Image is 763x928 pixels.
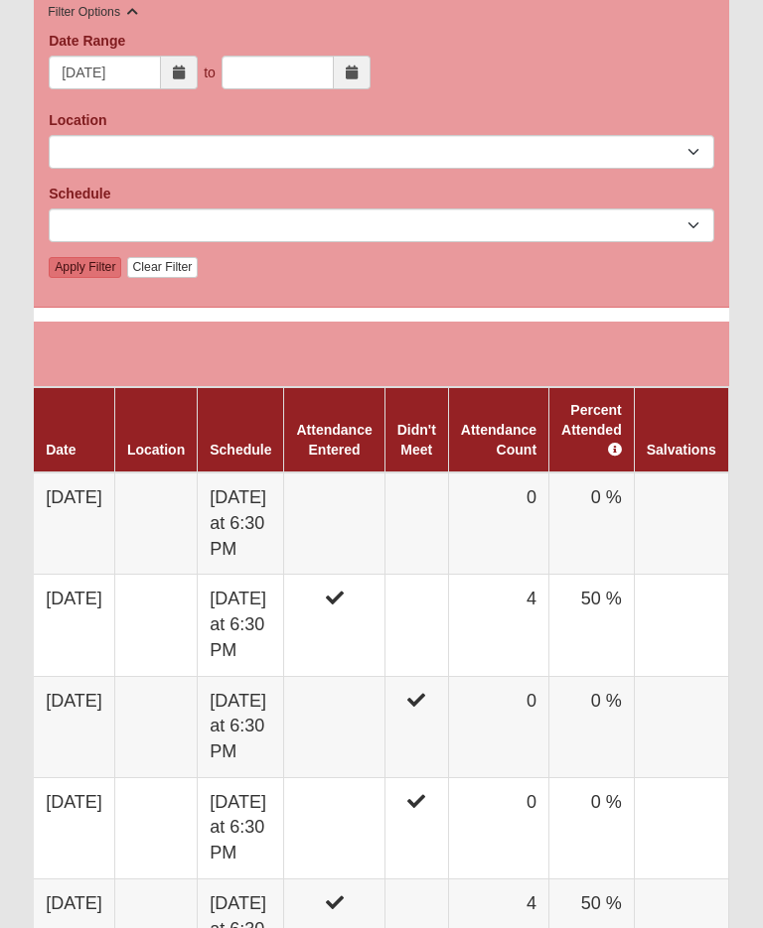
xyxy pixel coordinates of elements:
[198,575,284,676] td: [DATE] at 6:30 PM
[549,777,635,878] td: 0 %
[549,676,635,777] td: 0 %
[34,777,114,878] td: [DATE]
[127,442,185,458] a: Location
[448,777,548,878] td: 0
[448,676,548,777] td: 0
[549,472,635,575] td: 0 %
[49,184,110,203] label: Schedule
[549,575,635,676] td: 50 %
[461,422,536,458] a: Attendance Count
[198,472,284,575] td: [DATE] at 6:30 PM
[198,676,284,777] td: [DATE] at 6:30 PM
[204,56,216,89] div: to
[127,257,199,278] a: Clear Filter
[46,442,76,458] a: Date
[34,676,114,777] td: [DATE]
[448,472,548,575] td: 0
[49,110,106,130] label: Location
[42,2,144,23] button: Filter Options
[296,422,372,458] a: Attendance Entered
[448,575,548,676] td: 4
[397,422,436,458] a: Didn't Meet
[561,402,622,458] a: Percent Attended
[49,31,125,51] label: Date Range
[634,387,728,472] th: Salvations
[34,575,114,676] td: [DATE]
[49,257,121,278] a: Apply Filter
[34,472,114,575] td: [DATE]
[198,777,284,878] td: [DATE] at 6:30 PM
[210,442,271,458] a: Schedule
